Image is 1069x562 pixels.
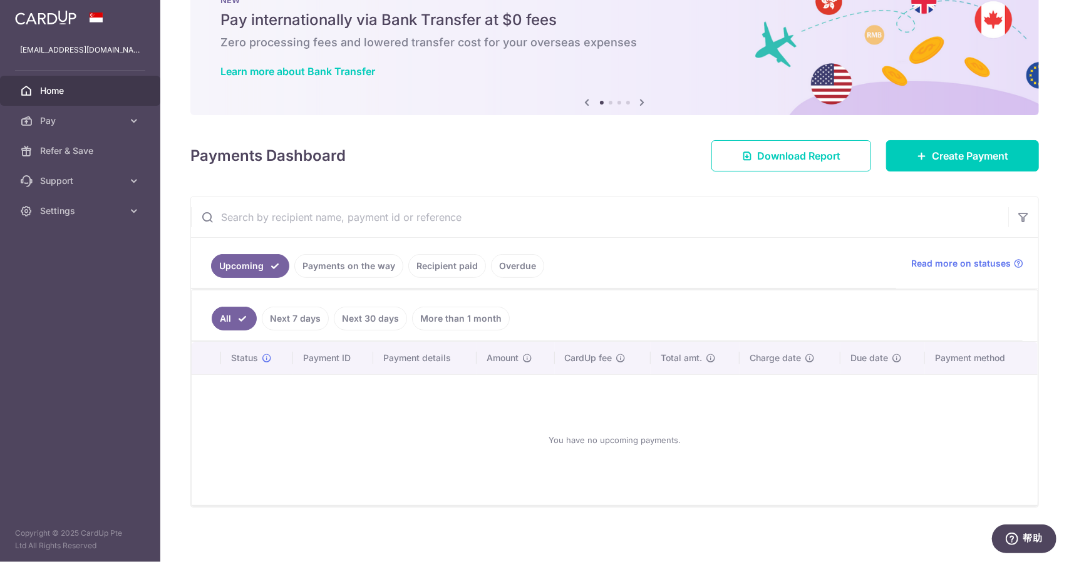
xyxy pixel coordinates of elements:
a: Overdue [491,254,544,278]
a: Payments on the way [294,254,403,278]
th: Payment method [925,342,1038,374]
span: Home [40,84,123,97]
span: Settings [40,205,123,217]
span: Charge date [750,352,801,364]
p: [EMAIL_ADDRESS][DOMAIN_NAME] [20,44,140,56]
a: Download Report [711,140,871,171]
h4: Payments Dashboard [190,145,346,167]
a: Next 7 days [262,307,329,330]
span: Read more on statuses [911,257,1011,270]
div: You have no upcoming payments. [207,385,1023,495]
span: Support [40,175,123,187]
input: Search by recipient name, payment id or reference [191,197,1008,237]
a: Create Payment [886,140,1039,171]
th: Payment details [373,342,477,374]
span: Create Payment [932,148,1008,163]
a: More than 1 month [412,307,510,330]
a: Upcoming [211,254,289,278]
span: Total amt. [661,352,702,364]
span: Amount [487,352,519,364]
a: Read more on statuses [911,257,1023,270]
span: CardUp fee [565,352,612,364]
h5: Pay internationally via Bank Transfer at $0 fees [220,10,1009,30]
span: Due date [850,352,888,364]
span: Download Report [757,148,840,163]
a: Recipient paid [408,254,486,278]
a: Next 30 days [334,307,407,330]
h6: Zero processing fees and lowered transfer cost for your overseas expenses [220,35,1009,50]
th: Payment ID [293,342,373,374]
iframe: 打开一个小组件，您可以在其中找到更多信息 [991,524,1056,556]
span: Status [231,352,258,364]
span: Pay [40,115,123,127]
a: All [212,307,257,330]
span: Refer & Save [40,145,123,157]
img: CardUp [15,10,76,25]
a: Learn more about Bank Transfer [220,65,375,78]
